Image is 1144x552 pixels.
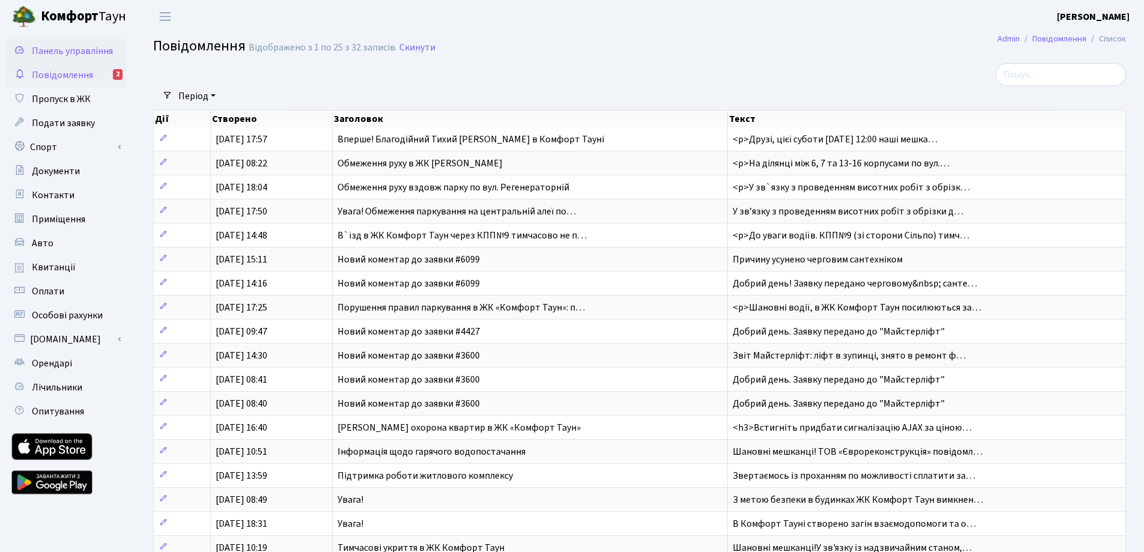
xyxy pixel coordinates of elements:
[6,351,126,375] a: Орендарі
[32,213,85,226] span: Приміщення
[733,301,981,314] span: <p>Шановні водії, в ЖК Комфорт Таун посилюються за…
[32,237,53,250] span: Авто
[216,277,267,290] span: [DATE] 14:16
[733,397,945,410] span: Добрий день. Заявку передано до "Майстерліфт"
[32,189,74,202] span: Контакти
[154,111,211,127] th: Дії
[216,469,267,482] span: [DATE] 13:59
[733,133,937,146] span: <p>Друзі, цієї суботи [DATE] 12:00 наші мешка…
[728,111,1126,127] th: Текст
[337,517,363,530] span: Увага!
[113,69,123,80] div: 2
[979,26,1144,52] nav: breadcrumb
[337,469,513,482] span: Підтримка роботи житлового комплексу
[997,32,1020,45] a: Admin
[337,301,585,314] span: Порушення правил паркування в ЖК «Комфорт Таун»: п…
[216,253,267,266] span: [DATE] 15:11
[32,357,72,370] span: Орендарі
[32,381,82,394] span: Лічильники
[1086,32,1126,46] li: Список
[32,68,93,82] span: Повідомлення
[6,63,126,87] a: Повідомлення2
[733,517,976,530] span: В Комфорт Тауні створено загін взаємодопомоги та о…
[32,44,113,58] span: Панель управління
[337,493,363,506] span: Увага!
[6,303,126,327] a: Особові рахунки
[6,135,126,159] a: Спорт
[733,157,949,170] span: <p>На ділянці між 6, 7 та 13-16 корпусами по вул.…
[32,93,91,106] span: Пропуск в ЖК
[337,205,576,218] span: Увага! Обмеження паркування на центральній алеї по…
[6,87,126,111] a: Пропуск в ЖК
[399,42,435,53] a: Скинути
[733,469,975,482] span: Звертаємось із проханням по можливості сплатити за…
[1057,10,1130,23] b: [PERSON_NAME]
[6,327,126,351] a: [DOMAIN_NAME]
[6,255,126,279] a: Квитанції
[733,349,966,362] span: Звіт Майстерліфт: ліфт в зупинці, знято в ремонт ф…
[337,277,480,290] span: Новий коментар до заявки #6099
[32,405,84,418] span: Опитування
[1057,10,1130,24] a: [PERSON_NAME]
[6,231,126,255] a: Авто
[733,445,982,458] span: Шановні мешканці! ТОВ «Єврореконструкція» повідомл…
[216,133,267,146] span: [DATE] 17:57
[6,183,126,207] a: Контакти
[32,117,95,130] span: Подати заявку
[174,86,220,106] a: Період
[6,279,126,303] a: Оплати
[216,157,267,170] span: [DATE] 08:22
[6,375,126,399] a: Лічильники
[32,285,64,298] span: Оплати
[249,42,397,53] div: Відображено з 1 по 25 з 32 записів.
[6,207,126,231] a: Приміщення
[337,325,480,338] span: Новий коментар до заявки #4427
[6,111,126,135] a: Подати заявку
[216,445,267,458] span: [DATE] 10:51
[733,205,963,218] span: У звʼязку з проведенням висотних робіт з обрізки д…
[733,421,972,434] span: <h3>Встигніть придбати сигналізацію AJAX за ціною…
[337,253,480,266] span: Новий коментар до заявки #6099
[733,181,970,194] span: <p>У зв`язку з проведенням висотних робіт з обрізк…
[733,493,983,506] span: З метою безпеки в будинках ЖК Комфорт Таун вимкнен…
[216,301,267,314] span: [DATE] 17:25
[41,7,126,27] span: Таун
[6,399,126,423] a: Опитування
[216,517,267,530] span: [DATE] 18:31
[216,181,267,194] span: [DATE] 18:04
[216,205,267,218] span: [DATE] 17:50
[216,349,267,362] span: [DATE] 14:30
[337,157,503,170] span: Обмеження руху в ЖК [PERSON_NAME]
[337,397,480,410] span: Новий коментар до заявки #3600
[1032,32,1086,45] a: Повідомлення
[41,7,98,26] b: Комфорт
[733,373,945,386] span: Добрий день. Заявку передано до "Майстерліфт"
[337,181,569,194] span: Обмеження руху вздовж парку по вул. Регенераторній
[733,277,977,290] span: Добрий день! Заявку передано черговому&nbsp; санте…
[337,445,525,458] span: Інформація щодо гарячого водопостачання
[337,133,604,146] span: Вперше! Благодійний Тихий [PERSON_NAME] в Комфорт Тауні
[150,7,180,26] button: Переключити навігацію
[216,421,267,434] span: [DATE] 16:40
[337,349,480,362] span: Новий коментар до заявки #3600
[333,111,727,127] th: Заголовок
[216,373,267,386] span: [DATE] 08:41
[6,39,126,63] a: Панель управління
[733,229,969,242] span: <p>До уваги водіїв. КПП№9 (зі сторони Сільпо) тимч…
[337,229,587,242] span: В`їзд в ЖК Комфорт Таун через КПП№9 тимчасово не п…
[12,5,36,29] img: logo.png
[153,35,246,56] span: Повідомлення
[216,493,267,506] span: [DATE] 08:49
[216,397,267,410] span: [DATE] 08:40
[733,325,945,338] span: Добрий день. Заявку передано до "Майстерліфт"
[337,373,480,386] span: Новий коментар до заявки #3600
[211,111,333,127] th: Створено
[32,165,80,178] span: Документи
[216,229,267,242] span: [DATE] 14:48
[216,325,267,338] span: [DATE] 09:47
[996,63,1126,86] input: Пошук...
[733,253,903,266] span: Причину усунено черговим сантехніком
[32,309,103,322] span: Особові рахунки
[32,261,76,274] span: Квитанції
[6,159,126,183] a: Документи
